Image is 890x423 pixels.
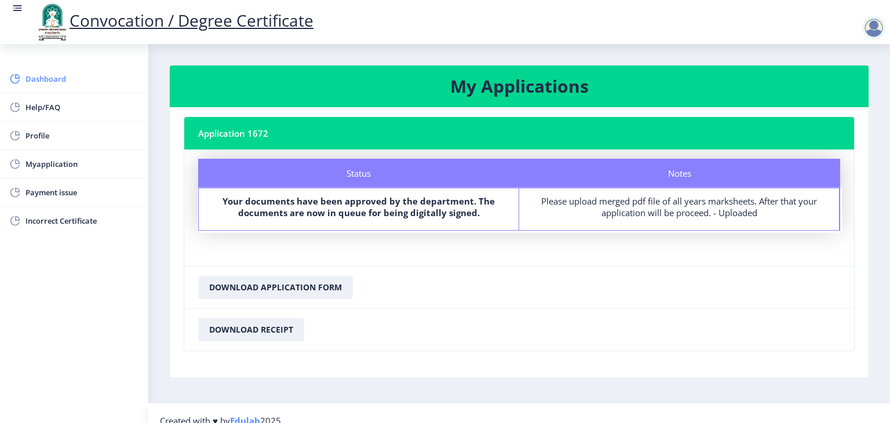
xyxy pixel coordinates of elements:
[25,100,139,114] span: Help/FAQ
[198,318,304,341] button: Download Receipt
[35,9,313,31] a: Convocation / Degree Certificate
[25,129,139,143] span: Profile
[198,276,353,299] button: Download Application Form
[184,117,854,149] nb-card-header: Application 1672
[25,185,139,199] span: Payment issue
[25,157,139,171] span: Myapplication
[25,214,139,228] span: Incorrect Certificate
[35,2,70,42] img: logo
[530,195,829,218] div: Please upload merged pdf file of all years marksheets. After that your application will be procee...
[222,195,495,218] b: Your documents have been approved by the department. The documents are now in queue for being dig...
[25,72,139,86] span: Dashboard
[198,159,519,188] div: Status
[519,159,840,188] div: Notes
[184,75,855,98] h3: My Applications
